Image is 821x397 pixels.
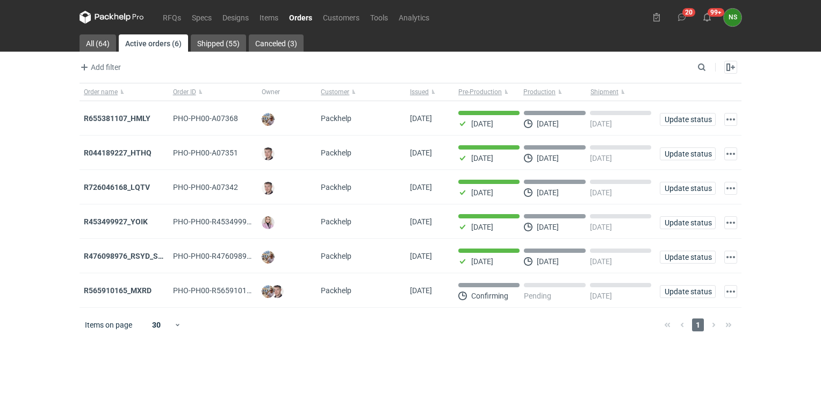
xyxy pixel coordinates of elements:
figcaption: NS [724,9,741,26]
span: Packhelp [321,286,351,295]
a: All (64) [80,34,116,52]
span: 09/10/2025 [410,148,432,157]
button: Actions [724,251,737,264]
img: Maciej Sikora [262,182,275,195]
button: Actions [724,182,737,195]
a: Designs [217,11,254,24]
a: R655381107_HMLY [84,114,150,123]
p: [DATE] [471,223,493,231]
button: Actions [724,216,737,229]
span: Order name [84,88,118,96]
svg: Packhelp Pro [80,11,144,24]
span: PHO-PH00-R476098976_RSYD_SXBU [173,252,299,260]
a: R565910165_MXRD [84,286,152,295]
p: [DATE] [590,119,612,128]
span: Update status [665,185,711,192]
button: 99+ [698,9,716,26]
span: Update status [665,150,711,158]
span: Update status [665,219,711,226]
p: [DATE] [537,188,559,197]
a: RFQs [157,11,186,24]
span: Update status [665,288,711,295]
a: Shipped (55) [191,34,246,52]
img: Maciej Sikora [262,147,275,160]
button: Update status [660,216,716,229]
span: 07/10/2025 [410,217,432,226]
a: R453499927_YOIK [84,217,148,226]
a: R726046168_LQTV [84,183,150,192]
span: Issued [410,88,429,96]
img: Michał Palasek [262,285,275,298]
button: Shipment [588,83,656,101]
p: [DATE] [537,257,559,266]
span: 08/10/2025 [410,183,432,192]
input: Search [695,61,730,74]
button: Customer [316,83,406,101]
span: Packhelp [321,114,351,123]
p: [DATE] [590,154,612,162]
button: Actions [724,147,737,160]
button: Actions [724,285,737,298]
button: Order ID [169,83,258,101]
span: 1 [692,318,704,331]
a: Analytics [393,11,435,24]
span: PHO-PH00-R565910165_MXRD [173,286,279,295]
span: Update status [665,253,711,261]
button: Update status [660,147,716,160]
span: PHO-PH00-R453499927_YOIK [173,217,275,226]
button: Pre-Production [454,83,521,101]
button: 20 [673,9,690,26]
span: Packhelp [321,148,351,157]
span: Packhelp [321,217,351,226]
span: PHO-PH00-A07342 [173,183,238,192]
a: R044189227_HTHQ [84,148,152,157]
span: Owner [262,88,280,96]
span: Packhelp [321,252,351,260]
a: Items [254,11,284,24]
span: Update status [665,116,711,123]
button: Order name [80,83,169,101]
a: Orders [284,11,318,24]
img: Michał Palasek [262,113,275,126]
img: Maciej Sikora [271,285,284,298]
p: [DATE] [537,154,559,162]
button: Issued [406,83,454,101]
span: PHO-PH00-A07368 [173,114,238,123]
span: Packhelp [321,183,351,192]
div: 30 [139,317,174,332]
span: Pre-Production [458,88,502,96]
span: PHO-PH00-A07351 [173,148,238,157]
span: Customer [321,88,349,96]
p: [DATE] [590,188,612,197]
a: Canceled (3) [249,34,304,52]
p: Confirming [471,292,508,300]
span: Order ID [173,88,196,96]
span: 13/10/2025 [410,114,432,123]
a: Specs [186,11,217,24]
p: [DATE] [537,223,559,231]
button: Update status [660,285,716,298]
a: Customers [318,11,365,24]
button: Production [521,83,588,101]
img: Klaudia Wiśniewska [262,216,275,229]
div: Natalia Stępak [724,9,741,26]
p: [DATE] [471,257,493,266]
p: [DATE] [471,188,493,197]
p: [DATE] [590,223,612,231]
p: Pending [524,292,551,300]
p: [DATE] [590,257,612,266]
span: Add filter [78,61,121,74]
a: Tools [365,11,393,24]
span: Items on page [85,320,132,330]
p: [DATE] [471,154,493,162]
button: Actions [724,113,737,126]
p: [DATE] [590,292,612,300]
button: Update status [660,182,716,195]
span: 06/10/2025 [410,252,432,260]
p: [DATE] [471,119,493,128]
